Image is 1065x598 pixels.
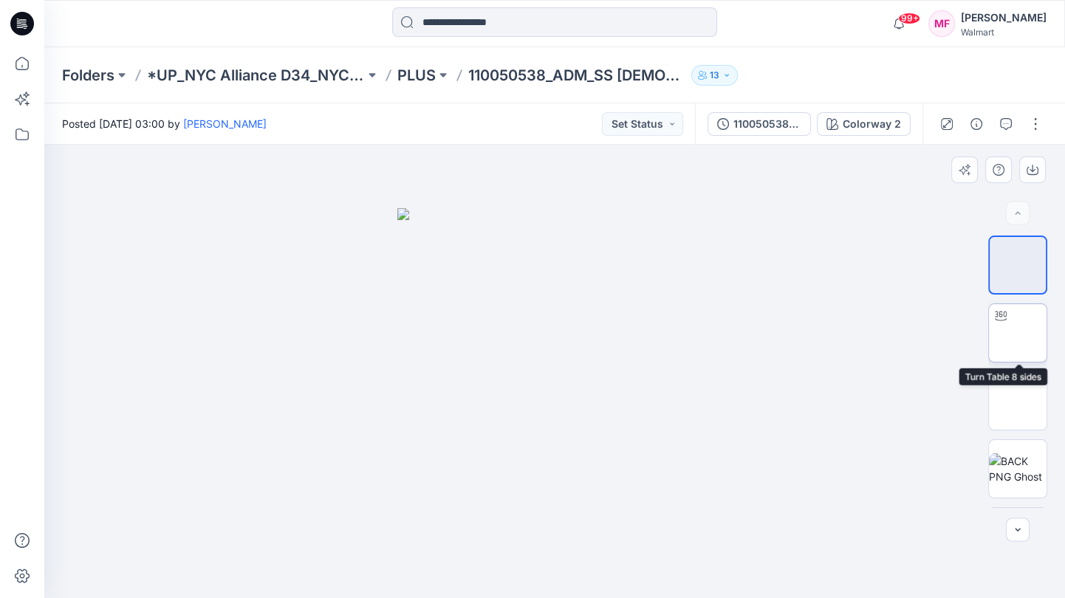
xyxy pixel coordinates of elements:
[843,116,901,132] div: Colorway 2
[961,27,1047,38] div: Walmart
[928,10,955,37] div: MF
[468,65,686,86] p: 110050538_ADM_SS [DEMOGRAPHIC_DATA] CARDI
[183,117,267,130] a: [PERSON_NAME]
[989,453,1047,484] img: BACK PNG Ghost
[62,65,114,86] a: Folders
[710,67,719,83] p: 13
[397,65,436,86] a: PLUS
[817,112,911,136] button: Colorway 2
[733,116,801,132] div: 110050538_ADM_SS [DEMOGRAPHIC_DATA] CARDI-9-5
[397,208,712,598] img: eyJhbGciOiJIUzI1NiIsImtpZCI6IjAiLCJzbHQiOiJzZXMiLCJ0eXAiOiJKV1QifQ.eyJkYXRhIjp7InR5cGUiOiJzdG9yYW...
[965,112,988,136] button: Details
[147,65,365,86] a: *UP_NYC Alliance D34_NYC IN*
[898,13,920,24] span: 99+
[961,9,1047,27] div: [PERSON_NAME]
[708,112,811,136] button: 110050538_ADM_SS [DEMOGRAPHIC_DATA] CARDI-9-5
[62,116,267,131] span: Posted [DATE] 03:00 by
[691,65,738,86] button: 13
